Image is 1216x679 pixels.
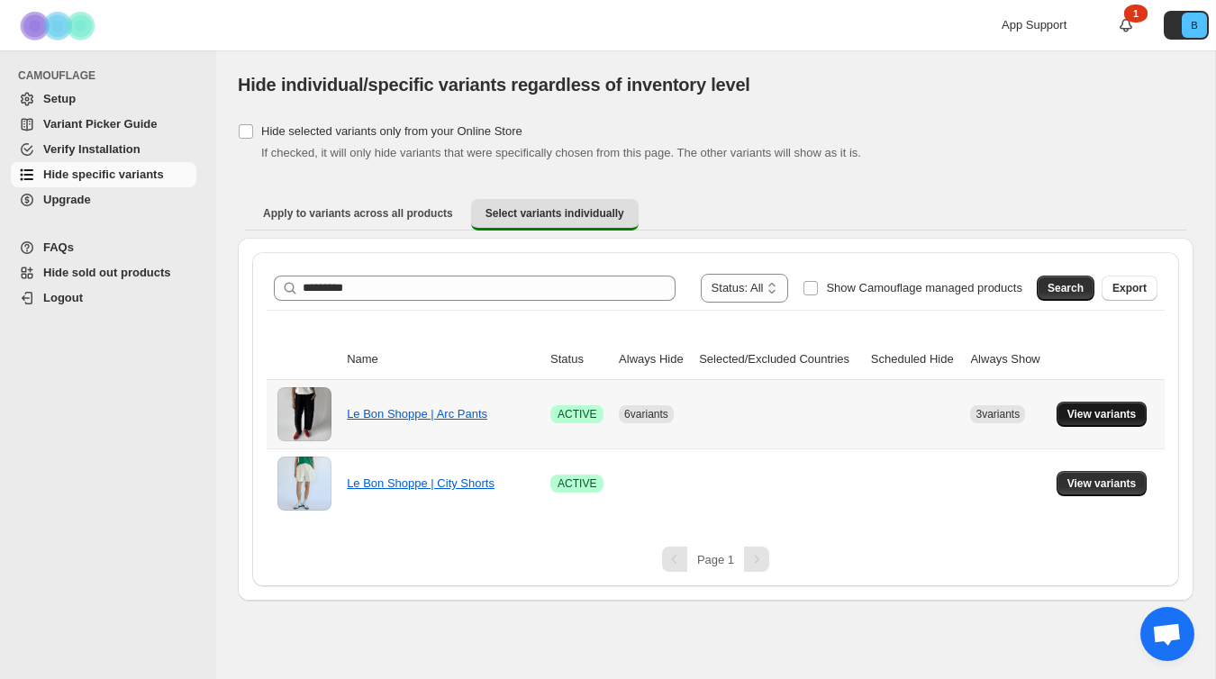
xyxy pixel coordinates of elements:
[1037,276,1094,301] button: Search
[471,199,639,231] button: Select variants individually
[238,238,1193,601] div: Select variants individually
[866,339,966,380] th: Scheduled Hide
[697,553,734,566] span: Page 1
[1140,607,1194,661] a: Open chat
[11,235,196,260] a: FAQs
[43,167,164,181] span: Hide specific variants
[43,291,83,304] span: Logout
[1048,281,1084,295] span: Search
[11,285,196,311] a: Logout
[694,339,866,380] th: Selected/Excluded Countries
[1002,18,1066,32] span: App Support
[261,124,522,138] span: Hide selected variants only from your Online Store
[43,240,74,254] span: FAQs
[277,457,331,511] img: Le Bon Shoppe | City Shorts
[249,199,467,228] button: Apply to variants across all products
[43,117,157,131] span: Variant Picker Guide
[826,281,1022,294] span: Show Camouflage managed products
[11,112,196,137] a: Variant Picker Guide
[1067,407,1137,421] span: View variants
[965,339,1050,380] th: Always Show
[267,547,1165,572] nav: Pagination
[238,75,750,95] span: Hide individual/specific variants regardless of inventory level
[43,92,76,105] span: Setup
[1117,16,1135,34] a: 1
[1057,471,1148,496] button: View variants
[341,339,545,380] th: Name
[347,407,487,421] a: Le Bon Shoppe | Arc Pants
[11,86,196,112] a: Setup
[1124,5,1148,23] div: 1
[1057,402,1148,427] button: View variants
[1112,281,1147,295] span: Export
[43,266,171,279] span: Hide sold out products
[558,407,596,421] span: ACTIVE
[11,162,196,187] a: Hide specific variants
[14,1,104,50] img: Camouflage
[263,206,453,221] span: Apply to variants across all products
[613,339,694,380] th: Always Hide
[11,187,196,213] a: Upgrade
[1191,20,1197,31] text: B
[1164,11,1209,40] button: Avatar with initials B
[43,142,141,156] span: Verify Installation
[485,206,624,221] span: Select variants individually
[976,408,1020,421] span: 3 variants
[545,339,613,380] th: Status
[43,193,91,206] span: Upgrade
[1182,13,1207,38] span: Avatar with initials B
[347,476,495,490] a: Le Bon Shoppe | City Shorts
[624,408,668,421] span: 6 variants
[18,68,204,83] span: CAMOUFLAGE
[558,476,596,491] span: ACTIVE
[261,146,861,159] span: If checked, it will only hide variants that were specifically chosen from this page. The other va...
[1102,276,1157,301] button: Export
[1067,476,1137,491] span: View variants
[11,137,196,162] a: Verify Installation
[11,260,196,285] a: Hide sold out products
[277,387,331,441] img: Le Bon Shoppe | Arc Pants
